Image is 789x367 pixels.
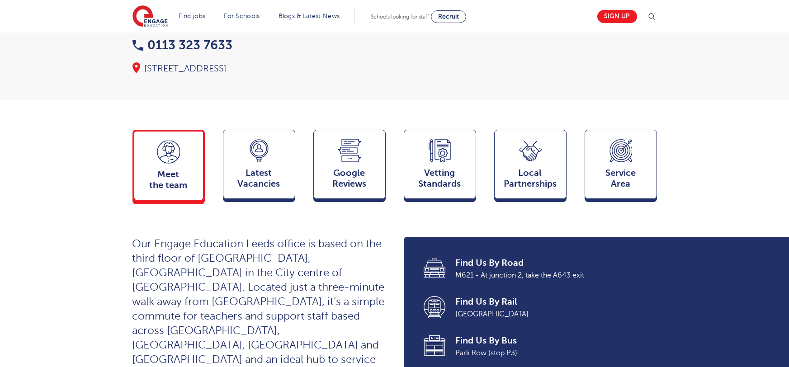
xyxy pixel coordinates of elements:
div: [STREET_ADDRESS] [132,62,386,75]
a: ServiceArea [585,130,657,203]
span: Schools looking for staff [371,14,429,20]
span: Find Us By Bus [456,334,644,347]
span: Local Partnerships [499,168,562,189]
a: 0113 323 7633 [132,38,233,52]
span: Park Row (stop P3) [456,347,644,359]
img: Engage Education [132,5,168,28]
span: Vetting Standards [409,168,471,189]
a: Meetthe team [132,130,205,204]
a: Sign up [597,10,637,23]
span: Recruit [438,13,459,20]
span: Google Reviews [318,168,381,189]
span: Find Us By Rail [456,296,644,308]
a: Find jobs [179,13,206,19]
span: Service Area [590,168,652,189]
a: Recruit [431,10,466,23]
a: Local Partnerships [494,130,567,203]
span: Meet the team [139,169,198,191]
span: Find Us By Road [456,257,644,269]
a: For Schools [224,13,260,19]
span: [GEOGRAPHIC_DATA] [456,308,644,320]
a: VettingStandards [404,130,476,203]
a: Blogs & Latest News [279,13,340,19]
a: GoogleReviews [313,130,386,203]
span: M621 - At junction 2, take the A643 exit [456,269,644,281]
a: LatestVacancies [223,130,295,203]
span: Latest Vacancies [228,168,290,189]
